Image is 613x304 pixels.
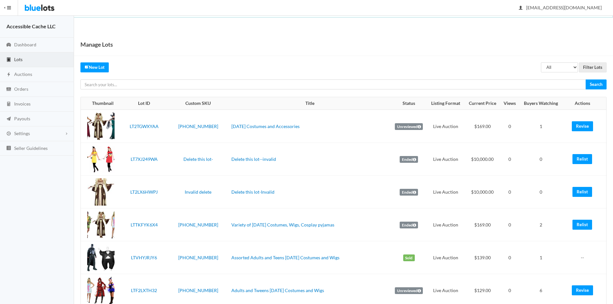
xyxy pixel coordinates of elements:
[178,288,218,293] a: [PHONE_NUMBER]
[395,287,423,294] label: Unreviewed
[5,42,12,48] ion-icon: speedometer
[562,241,606,274] td: --
[231,156,276,162] a: Delete this lot--invalid
[14,131,30,136] span: Settings
[427,97,464,110] th: Listing Format
[572,154,592,164] a: Relist
[400,189,418,196] label: Ended
[85,65,89,69] ion-icon: create
[131,156,158,162] a: LT7XJ249WA
[131,288,157,293] a: LTF2LXTH32
[183,156,213,162] a: Delete this lot-
[5,145,12,152] ion-icon: list box
[572,220,592,230] a: Relist
[465,97,500,110] th: Current Price
[579,62,607,72] input: Filter Lots
[517,5,524,11] ion-icon: person
[403,254,415,262] label: Sold
[427,176,464,208] td: Live Auction
[178,124,218,129] a: [PHONE_NUMBER]
[121,97,167,110] th: Lot ID
[130,189,158,195] a: LT2LX6HWPJ
[586,79,607,89] input: Search
[5,101,12,107] ion-icon: calculator
[500,143,519,176] td: 0
[500,97,519,110] th: Views
[80,62,109,72] a: createNew Lot
[465,208,500,241] td: $169.00
[5,57,12,63] ion-icon: clipboard
[395,123,423,130] label: Unreviewed
[427,241,464,274] td: Live Auction
[519,143,562,176] td: 0
[519,241,562,274] td: 1
[14,101,31,106] span: Invoices
[400,156,418,163] label: Ended
[572,187,592,197] a: Relist
[519,176,562,208] td: 0
[14,145,48,151] span: Seller Guidelines
[5,72,12,78] ion-icon: flash
[130,124,159,129] a: LT2TGWXYAA
[519,208,562,241] td: 2
[465,143,500,176] td: $10,000.00
[80,79,586,89] input: Search your lots...
[5,131,12,137] ion-icon: cog
[400,222,418,229] label: Ended
[14,57,23,62] span: Lots
[6,23,56,29] strong: Accessible Cache LLC
[572,121,593,131] a: Revise
[231,189,274,195] a: Delete this lot-Invalid
[231,222,334,227] a: Variety of [DATE] Costumes, Wigs, Cosplay pyjamas
[519,110,562,143] td: 1
[465,176,500,208] td: $10,000.00
[5,116,12,122] ion-icon: paper plane
[131,255,157,260] a: LTVHYJRJY6
[519,97,562,110] th: Buyers Watching
[427,208,464,241] td: Live Auction
[131,222,158,227] a: LTTKFYK6X4
[185,189,211,195] a: Invalid delete
[167,97,229,110] th: Custom SKU
[178,255,218,260] a: [PHONE_NUMBER]
[14,86,28,92] span: Orders
[500,176,519,208] td: 0
[14,71,32,77] span: Auctions
[519,5,602,10] span: [EMAIL_ADDRESS][DOMAIN_NAME]
[231,288,324,293] a: Adults and Tweens [DATE] Costumes and Wigs
[500,208,519,241] td: 0
[81,97,121,110] th: Thumbnail
[5,87,12,93] ion-icon: cash
[427,110,464,143] td: Live Auction
[231,124,300,129] a: [DATE] Costumes and Accessories
[231,255,339,260] a: Assorted Adults and Teens [DATE] Costumes and Wigs
[14,116,30,121] span: Payouts
[465,110,500,143] td: $169.00
[178,222,218,227] a: [PHONE_NUMBER]
[572,285,593,295] a: Revise
[562,97,606,110] th: Actions
[14,42,36,47] span: Dashboard
[391,97,427,110] th: Status
[465,241,500,274] td: $139.00
[229,97,391,110] th: Title
[80,40,113,49] h1: Manage Lots
[427,143,464,176] td: Live Auction
[500,241,519,274] td: 0
[500,110,519,143] td: 0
